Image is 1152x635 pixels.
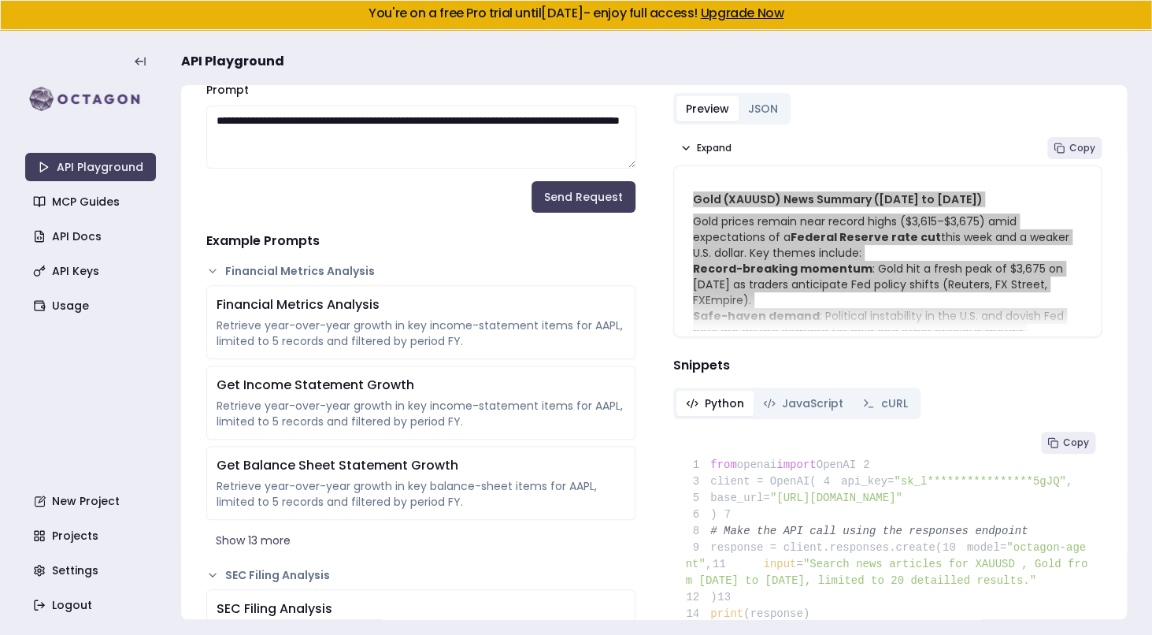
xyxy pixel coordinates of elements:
[782,395,843,411] span: JavaScript
[710,459,737,471] span: from
[686,508,717,521] span: )
[1066,475,1072,488] span: ,
[700,4,783,22] a: Upgrade Now
[693,261,872,277] strong: Record-breaking momentum
[217,376,625,395] div: Get Income Statement Growth
[739,96,787,121] button: JSON
[710,525,1028,537] span: # Make the API call using the responses endpoint
[816,473,841,490] span: 4
[693,308,820,324] strong: Safe-haven demand
[1069,142,1095,154] span: Copy
[206,232,635,251] h4: Example Prompts
[13,7,1139,20] h5: You're on a free Pro trial until [DATE] - enjoy full access!
[217,295,625,314] div: Financial Metrics Analysis
[206,526,635,555] button: Show 13 more
[27,556,157,585] a: Settings
[942,540,967,556] span: 10
[770,492,902,504] span: "[URL][DOMAIN_NAME]"
[743,607,809,620] span: (response)
[27,222,157,251] a: API Docs
[673,356,1102,375] h4: Snippets
[841,475,894,488] span: api_key=
[217,456,625,475] div: Get Balance Sheet Statement Growth
[686,606,711,622] span: 14
[217,317,625,349] div: Retrieve year-over-year growth in key income-statement items for AAPL, limited to 5 records and f...
[27,522,157,550] a: Projects
[791,229,941,245] strong: Federal Reserve rate cut
[532,181,635,213] button: Send Request
[217,398,625,429] div: Retrieve year-over-year growth in key income-statement items for AAPL, limited to 5 records and f...
[686,523,711,540] span: 8
[717,507,742,523] span: 7
[697,142,732,154] span: Expand
[27,188,157,216] a: MCP Guides
[206,82,249,98] label: Prompt
[1047,137,1102,159] button: Copy
[693,214,1083,261] p: Gold prices remain near record highs ($3,615–$3,675) amid expectations of a this week and a weake...
[693,191,1083,207] h3: Gold (XAUUSD) News Summary ([DATE] to [DATE])
[181,52,284,71] span: API Playground
[686,507,711,523] span: 6
[796,558,802,570] span: =
[673,137,738,159] button: Expand
[27,487,157,515] a: New Project
[686,475,817,488] span: client = OpenAI(
[686,591,717,603] span: )
[1041,432,1095,454] button: Copy
[676,96,739,121] button: Preview
[856,457,881,473] span: 2
[706,558,712,570] span: ,
[25,84,156,115] img: logo-rect-yK7x_WSZ.svg
[27,292,157,320] a: Usage
[1063,436,1089,449] span: Copy
[686,589,711,606] span: 12
[763,558,796,570] span: input
[717,589,742,606] span: 13
[737,459,776,471] span: openai
[881,395,908,411] span: cURL
[693,261,1083,308] li: : Gold hit a fresh peak of $3,675 on [DATE] as traders anticipate Fed policy shifts (Reuters, FX ...
[217,478,625,510] div: Retrieve year-over-year growth in key balance-sheet items for AAPL, limited to 5 records and filt...
[217,600,625,618] div: SEC Filing Analysis
[27,591,157,619] a: Logout
[206,567,635,583] button: SEC Filing Analysis
[712,556,737,573] span: 11
[686,473,711,490] span: 3
[693,308,1083,355] li: : Political instability in the U.S. and dovish Fed bets are driving demand for gold and other pre...
[25,153,156,181] a: API Playground
[710,492,770,504] span: base_url=
[686,558,1087,587] span: "Search news articles for XAUUSD , Gold from [DATE] to [DATE], limited to 20 detailled results."
[206,263,635,279] button: Financial Metrics Analysis
[686,541,943,554] span: response = client.responses.create(
[705,395,744,411] span: Python
[776,459,816,471] span: import
[710,607,743,620] span: print
[686,457,711,473] span: 1
[686,540,711,556] span: 9
[27,257,157,285] a: API Keys
[686,490,711,507] span: 5
[967,541,1006,554] span: model=
[816,459,855,471] span: OpenAI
